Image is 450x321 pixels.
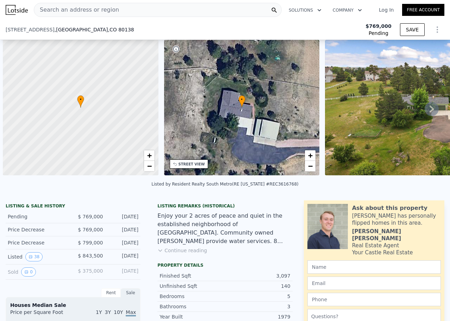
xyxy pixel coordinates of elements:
[157,262,292,268] div: Property details
[160,272,225,279] div: Finished Sqft
[101,288,121,297] div: Rent
[308,162,313,170] span: −
[305,161,315,171] a: Zoom out
[8,213,68,220] div: Pending
[78,268,103,274] span: $ 375,000
[144,161,155,171] a: Zoom out
[305,150,315,161] a: Zoom in
[77,96,84,103] span: •
[225,272,290,279] div: 3,097
[108,239,138,246] div: [DATE]
[225,313,290,320] div: 1979
[370,6,402,13] a: Log In
[151,182,299,187] div: Listed by Resident Realty South Metro (RE [US_STATE] #REC3616768)
[179,162,205,167] div: STREET VIEW
[308,151,313,160] span: +
[157,247,207,254] button: Continue reading
[108,267,138,277] div: [DATE]
[8,226,68,233] div: Price Decrease
[307,293,441,306] input: Phone
[307,260,441,274] input: Name
[6,5,28,15] img: Lotside
[352,242,399,249] div: Real Estate Agent
[327,4,368,17] button: Company
[147,151,151,160] span: +
[365,23,392,30] span: $769,000
[225,303,290,310] div: 3
[238,96,245,103] span: •
[108,213,138,220] div: [DATE]
[352,228,441,242] div: [PERSON_NAME] [PERSON_NAME]
[25,252,43,261] button: View historical data
[55,26,134,33] span: , [GEOGRAPHIC_DATA]
[430,23,444,37] button: Show Options
[10,309,73,320] div: Price per Square Foot
[238,95,245,108] div: •
[157,212,292,246] div: Enjoy your 2 acres of peace and quiet in the established neighborhood of [GEOGRAPHIC_DATA]. Commu...
[78,227,103,232] span: $ 769,000
[160,293,225,300] div: Bedrooms
[78,253,103,259] span: $ 843,500
[352,204,427,212] div: Ask about this property
[108,252,138,261] div: [DATE]
[34,6,119,14] span: Search an address or region
[6,203,140,210] div: LISTING & SALE HISTORY
[126,309,136,316] span: Max
[114,309,123,315] span: 10Y
[352,212,441,226] div: [PERSON_NAME] has personally flipped homes in this area.
[96,309,102,315] span: 1Y
[78,214,103,219] span: $ 769,000
[105,309,111,315] span: 3Y
[21,267,36,277] button: View historical data
[400,23,425,36] button: SAVE
[78,240,103,246] span: $ 799,000
[283,4,327,17] button: Solutions
[402,4,444,16] a: Free Account
[108,226,138,233] div: [DATE]
[352,249,413,256] div: Your Castle Real Estate
[8,252,68,261] div: Listed
[157,203,292,209] div: Listing Remarks (Historical)
[108,27,134,32] span: , CO 80138
[10,302,136,309] div: Houses Median Sale
[307,277,441,290] input: Email
[225,293,290,300] div: 5
[160,313,225,320] div: Year Built
[225,283,290,290] div: 140
[77,95,84,108] div: •
[8,239,68,246] div: Price Decrease
[369,30,388,37] span: Pending
[6,26,55,33] span: [STREET_ADDRESS]
[144,150,155,161] a: Zoom in
[160,303,225,310] div: Bathrooms
[160,283,225,290] div: Unfinished Sqft
[8,267,68,277] div: Sold
[147,162,151,170] span: −
[121,288,140,297] div: Sale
